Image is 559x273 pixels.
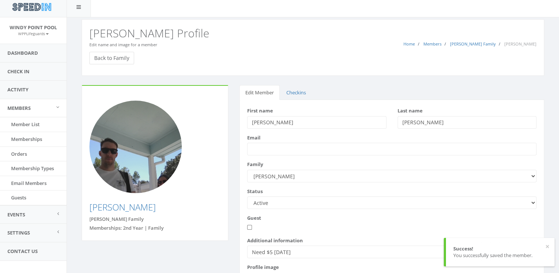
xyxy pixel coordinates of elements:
span: Windy Point Pool [10,24,57,31]
label: Profile image [247,264,279,271]
span: Email Members [11,180,47,186]
a: Edit Member [239,85,280,100]
a: [PERSON_NAME] Family [450,41,496,47]
h2: [PERSON_NAME] Profile [89,27,536,39]
a: WPPLifeguards [18,30,49,37]
span: Settings [7,229,30,236]
div: Success! [453,245,547,252]
a: Members [423,41,442,47]
span: Events [7,211,25,218]
label: First name [247,107,273,114]
a: Back to Family [89,52,134,64]
div: Memberships: 2nd Year | Family [89,225,221,232]
div: [PERSON_NAME] Family [89,216,221,223]
label: Last name [398,107,423,114]
div: You successfully saved the member. [453,252,547,259]
label: Email [247,134,260,141]
label: Additional information [247,237,303,244]
img: Photo [89,101,182,193]
button: × [545,243,549,250]
a: Checkins [280,85,312,100]
label: Status [247,188,263,195]
label: Guest [247,215,261,222]
small: WPPLifeguards [18,31,49,36]
span: Members [7,105,31,111]
small: Edit name and image for a member [89,42,157,47]
label: Family [247,161,263,168]
a: Home [403,41,415,47]
span: Contact Us [7,248,38,255]
span: [PERSON_NAME] [504,41,536,47]
a: [PERSON_NAME] [89,201,156,213]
